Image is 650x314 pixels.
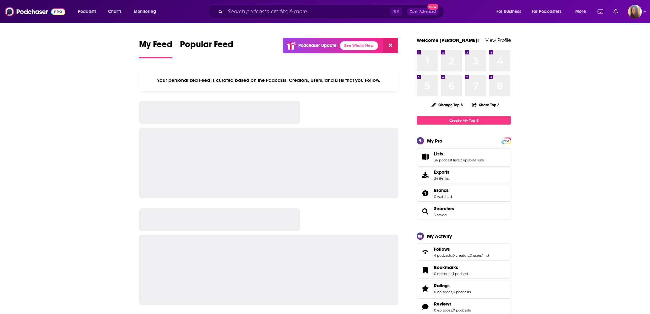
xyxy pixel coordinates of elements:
a: Reviews [434,301,471,307]
a: 0 podcasts [453,290,471,294]
img: User Profile [628,5,642,19]
a: See What's New [340,41,378,50]
span: , [482,253,482,258]
span: , [452,253,452,258]
a: Show notifications dropdown [611,6,620,17]
a: 0 episodes [434,308,452,312]
a: 1 podcast [453,272,468,276]
span: Lists [417,148,511,165]
span: , [452,308,453,312]
input: Search podcasts, credits, & more... [225,7,390,17]
button: Change Top 8 [428,101,467,109]
a: 4 podcasts [434,253,452,258]
button: Show profile menu [628,5,642,19]
a: PRO [502,138,510,143]
span: For Podcasters [532,7,562,16]
div: My Pro [427,138,442,144]
span: Podcasts [78,7,96,16]
span: Brands [417,185,511,202]
button: open menu [571,7,594,17]
span: Lists [434,151,443,157]
span: New [427,4,439,10]
a: 1 list [482,253,489,258]
span: My Feed [139,39,172,53]
a: Bookmarks [419,266,431,275]
div: Your personalized Feed is curated based on the Podcasts, Creators, Users, and Lists that you Follow. [139,70,398,91]
a: My Feed [139,39,172,58]
a: 0 episodes [434,290,452,294]
span: Brands [434,188,449,193]
button: open menu [528,7,571,17]
span: Logged in as AHartman333 [628,5,642,19]
a: Searches [434,206,454,211]
span: ⌘ K [390,8,402,16]
a: Lists [434,151,484,157]
span: Monitoring [134,7,156,16]
span: Open Advanced [410,10,436,13]
a: Welcome [PERSON_NAME]! [417,37,479,43]
a: Ratings [419,284,431,293]
span: More [575,7,586,16]
button: open menu [492,7,529,17]
a: 0 episodes [434,272,452,276]
span: Follows [417,244,511,261]
a: Create My Top 8 [417,116,511,125]
span: Ratings [417,280,511,297]
a: Popular Feed [180,39,233,58]
a: Show notifications dropdown [595,6,606,17]
span: , [452,290,453,294]
div: Search podcasts, credits, & more... [214,4,450,19]
a: Brands [434,188,452,193]
a: Exports [417,166,511,183]
span: Charts [108,7,122,16]
span: 34 items [434,176,449,181]
span: , [452,272,453,276]
span: Exports [434,169,449,175]
a: 36 podcast lists [434,158,459,162]
button: open menu [73,7,105,17]
span: Reviews [434,301,452,307]
span: Popular Feed [180,39,233,53]
button: Share Top 8 [472,99,500,111]
span: , [469,253,470,258]
a: 0 podcasts [453,308,471,312]
a: 0 watched [434,194,452,199]
a: Lists [419,152,431,161]
p: Podchaser Update! [298,43,338,48]
span: Bookmarks [434,265,458,270]
a: Charts [104,7,125,17]
a: 3 saved [434,213,447,217]
span: For Business [496,7,521,16]
a: Brands [419,189,431,198]
span: Exports [419,171,431,179]
button: open menu [129,7,164,17]
span: Follows [434,246,450,252]
img: Podchaser - Follow, Share and Rate Podcasts [5,6,65,18]
span: Ratings [434,283,450,289]
span: Bookmarks [417,262,511,279]
a: View Profile [485,37,511,43]
button: Open AdvancedNew [407,8,439,15]
a: 0 users [470,253,482,258]
a: Reviews [419,302,431,311]
a: 2 episode lists [460,158,484,162]
div: My Activity [427,233,452,239]
a: Bookmarks [434,265,468,270]
a: Searches [419,207,431,216]
a: 0 creators [452,253,469,258]
span: Searches [417,203,511,220]
a: Ratings [434,283,471,289]
a: Follows [434,246,489,252]
a: Follows [419,248,431,256]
